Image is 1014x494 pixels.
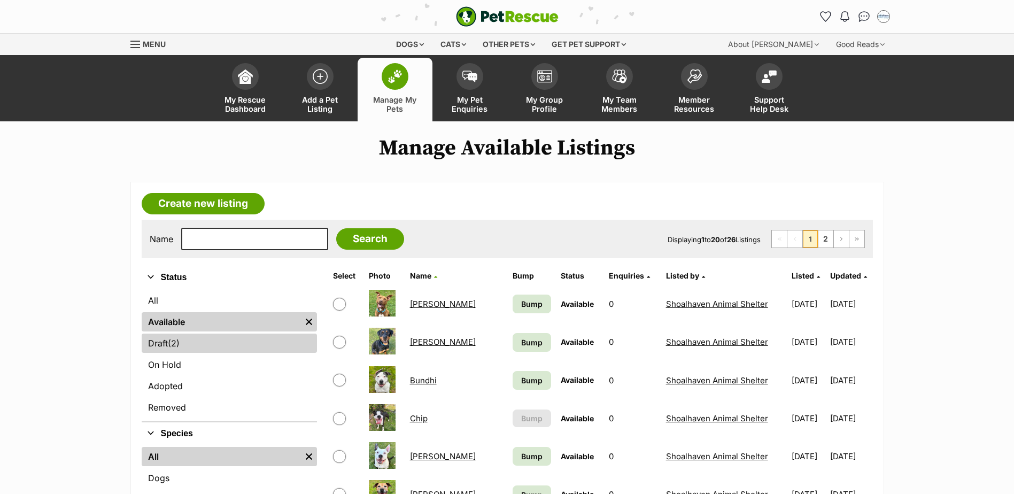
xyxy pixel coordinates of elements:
[521,375,543,386] span: Bump
[609,271,644,280] span: translation missing: en.admin.listings.index.attributes.enquiries
[605,438,661,475] td: 0
[142,291,317,310] a: All
[283,58,358,121] a: Add a Pet Listing
[856,8,873,25] a: Conversations
[544,34,633,55] div: Get pet support
[561,414,594,423] span: Available
[666,299,768,309] a: Shoalhaven Animal Shelter
[561,337,594,346] span: Available
[521,337,543,348] span: Bump
[787,285,829,322] td: [DATE]
[143,40,166,49] span: Menu
[556,267,603,284] th: Status
[605,323,661,360] td: 0
[830,271,861,280] span: Updated
[745,95,793,113] span: Support Help Desk
[389,34,431,55] div: Dogs
[410,271,437,280] a: Name
[721,34,826,55] div: About [PERSON_NAME]
[711,235,720,244] strong: 20
[388,70,402,83] img: manage-my-pets-icon-02211641906a0b7f246fdf0571729dbe1e7629f14944591b6c1af311fb30b64b.svg
[313,69,328,84] img: add-pet-listing-icon-0afa8454b4691262ce3f59096e99ab1cd57d4a30225e0717b998d2c9b9846f56.svg
[410,451,476,461] a: [PERSON_NAME]
[830,400,872,437] td: [DATE]
[837,8,854,25] button: Notifications
[410,375,437,385] a: Bundhi
[336,228,404,250] input: Search
[521,413,543,424] span: Bump
[582,58,657,121] a: My Team Members
[446,95,494,113] span: My Pet Enquiries
[410,337,476,347] a: [PERSON_NAME]
[142,447,301,466] a: All
[830,362,872,399] td: [DATE]
[561,452,594,461] span: Available
[666,375,768,385] a: Shoalhaven Animal Shelter
[605,400,661,437] td: 0
[508,267,555,284] th: Bump
[358,58,432,121] a: Manage My Pets
[561,375,594,384] span: Available
[513,371,551,390] a: Bump
[475,34,543,55] div: Other pets
[787,323,829,360] td: [DATE]
[595,95,644,113] span: My Team Members
[612,70,627,83] img: team-members-icon-5396bd8760b3fe7c0b43da4ab00e1e3bb1a5d9ba89233759b79545d2d3fc5d0d.svg
[462,71,477,82] img: pet-enquiries-icon-7e3ad2cf08bfb03b45e93fb7055b45f3efa6380592205ae92323e6603595dc1f.svg
[834,230,849,248] a: Next page
[432,58,507,121] a: My Pet Enquiries
[830,323,872,360] td: [DATE]
[142,398,317,417] a: Removed
[829,34,892,55] div: Good Reads
[817,8,892,25] ul: Account quick links
[365,267,404,284] th: Photo
[687,69,702,83] img: member-resources-icon-8e73f808a243e03378d46382f2149f9095a855e16c252ad45f914b54edf8863c.svg
[666,337,768,347] a: Shoalhaven Animal Shelter
[513,410,551,427] button: Bump
[858,11,870,22] img: chat-41dd97257d64d25036548639549fe6c8038ab92f7586957e7f3b1b290dea8141.svg
[513,447,551,466] a: Bump
[830,285,872,322] td: [DATE]
[208,58,283,121] a: My Rescue Dashboard
[605,285,661,322] td: 0
[840,11,849,22] img: notifications-46538b983faf8c2785f20acdc204bb7945ddae34d4c08c2a6579f10ce5e182be.svg
[787,438,829,475] td: [DATE]
[875,8,892,25] button: My account
[329,267,363,284] th: Select
[878,11,889,22] img: Jodie Parnell profile pic
[221,95,269,113] span: My Rescue Dashboard
[727,235,736,244] strong: 26
[762,70,777,83] img: help-desk-icon-fdf02630f3aa405de69fd3d07c3f3aa587a6932b1a1747fa1d2bba05be0121f9.svg
[142,376,317,396] a: Adopted
[142,271,317,284] button: Status
[537,70,552,83] img: group-profile-icon-3fa3cf56718a62981997c0bc7e787c4b2cf8bcc04b72c1350f741eb67cf2f40e.svg
[668,235,761,244] span: Displaying to of Listings
[150,234,173,244] label: Name
[142,355,317,374] a: On Hold
[456,6,559,27] a: PetRescue
[792,271,820,280] a: Listed
[410,413,428,423] a: Chip
[666,413,768,423] a: Shoalhaven Animal Shelter
[301,312,317,331] a: Remove filter
[787,400,829,437] td: [DATE]
[371,95,419,113] span: Manage My Pets
[521,95,569,113] span: My Group Profile
[142,289,317,421] div: Status
[130,34,173,53] a: Menu
[787,362,829,399] td: [DATE]
[803,230,818,248] span: Page 1
[792,271,814,280] span: Listed
[605,362,661,399] td: 0
[410,271,431,280] span: Name
[238,69,253,84] img: dashboard-icon-eb2f2d2d3e046f16d808141f083e7271f6b2e854fb5c12c21221c1fb7104beca.svg
[771,230,865,248] nav: Pagination
[817,8,834,25] a: Favourites
[666,271,705,280] a: Listed by
[521,298,543,310] span: Bump
[142,427,317,441] button: Species
[701,235,705,244] strong: 1
[513,295,551,313] a: Bump
[168,337,180,350] span: (2)
[666,271,699,280] span: Listed by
